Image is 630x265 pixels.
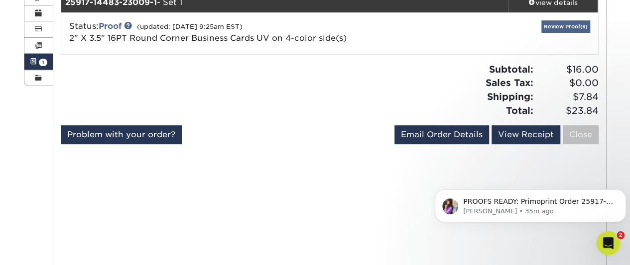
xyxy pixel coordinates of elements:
strong: Subtotal: [489,64,533,75]
span: 2 [617,231,625,239]
a: View Receipt [492,125,560,144]
a: Email Order Details [394,125,489,144]
strong: Sales Tax: [486,77,533,88]
a: Proof [99,21,122,31]
iframe: Intercom live chat [596,231,620,255]
a: 2" X 3.5" 16PT Round Corner Business Cards UV on 4-color side(s) [69,33,347,43]
span: 1 [39,59,47,66]
a: Problem with your order? [61,125,182,144]
a: Review Proof(s) [541,20,590,33]
span: $0.00 [536,76,599,90]
span: $7.84 [536,90,599,104]
small: (updated: [DATE] 9:25am EST) [137,23,243,30]
strong: Total: [506,105,533,116]
span: $16.00 [536,63,599,77]
span: $23.84 [536,104,599,118]
a: 1 [24,54,53,70]
iframe: Intercom notifications message [431,169,630,238]
strong: Shipping: [487,91,533,102]
div: Status: [62,20,419,44]
a: Close [563,125,599,144]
